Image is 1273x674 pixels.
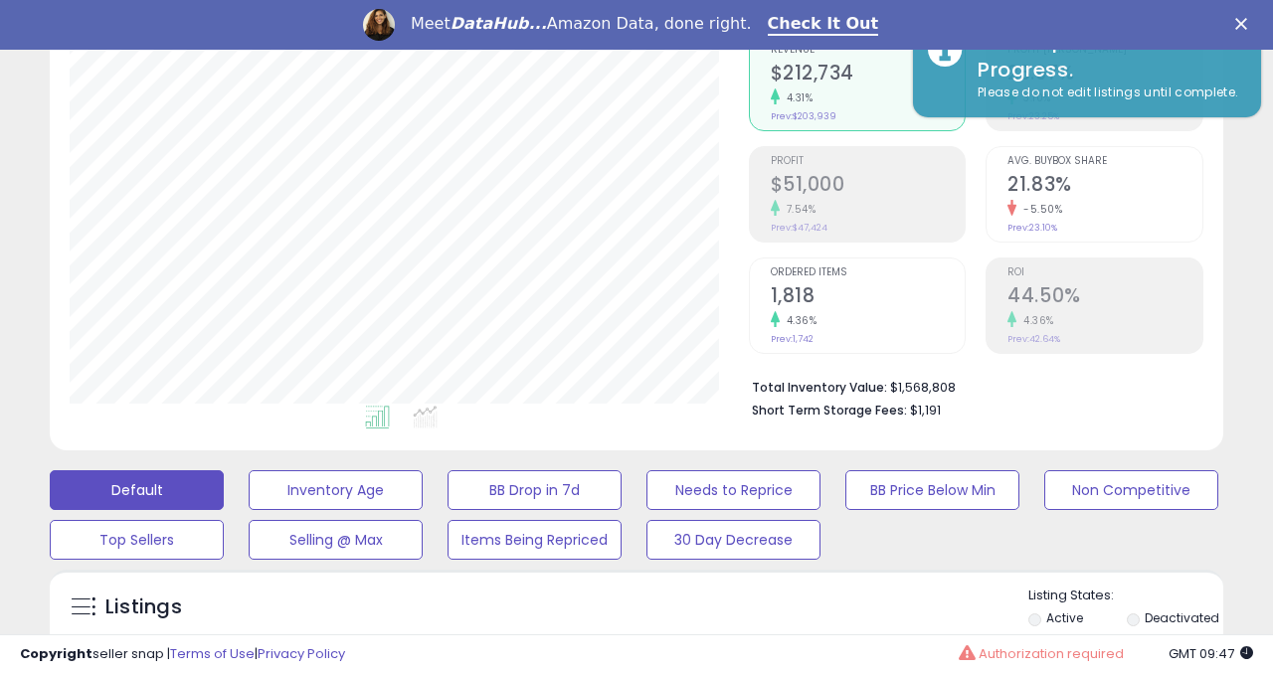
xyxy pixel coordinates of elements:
small: Prev: 1,742 [771,333,814,345]
button: Needs to Reprice [646,470,820,510]
h2: $212,734 [771,62,966,88]
label: Active [1046,609,1083,626]
span: 2025-08-18 09:47 GMT [1169,644,1253,663]
small: 4.36% [1016,313,1054,328]
h2: 21.83% [1007,173,1202,200]
strong: Copyright [20,644,92,663]
small: 4.36% [780,313,818,328]
div: Please do not edit listings until complete. [963,84,1246,102]
b: Short Term Storage Fees: [752,402,907,419]
small: Prev: $47,424 [771,222,827,234]
button: BB Drop in 7d [448,470,622,510]
span: Ordered Items [771,267,966,278]
a: Check It Out [768,14,879,36]
h5: Listings [105,593,182,621]
label: Out of Stock [1046,631,1119,648]
small: 7.54% [780,202,817,217]
h2: $51,000 [771,173,966,200]
span: $1,191 [910,401,941,420]
small: Prev: 23.10% [1007,222,1057,234]
label: Archived [1145,631,1198,648]
label: Deactivated [1145,609,1219,626]
button: BB Price Below Min [845,470,1019,510]
small: Prev: 42.64% [1007,333,1060,345]
span: Avg. Buybox Share [1007,156,1202,167]
button: Selling @ Max [249,520,423,560]
span: Revenue [771,45,966,56]
small: 4.31% [780,90,814,105]
button: Default [50,470,224,510]
span: Profit [771,156,966,167]
span: ROI [1007,267,1202,278]
a: Privacy Policy [258,644,345,663]
button: Non Competitive [1044,470,1218,510]
button: 30 Day Decrease [646,520,820,560]
button: Inventory Age [249,470,423,510]
div: seller snap | | [20,645,345,664]
b: Total Inventory Value: [752,379,887,396]
small: -5.50% [1016,202,1062,217]
div: CSV Import In Progress. [963,27,1246,84]
h2: 44.50% [1007,284,1202,311]
button: Top Sellers [50,520,224,560]
a: Terms of Use [170,644,255,663]
p: Listing States: [1028,587,1223,605]
i: DataHub... [451,14,547,33]
img: Profile image for Georgie [363,9,395,41]
li: $1,568,808 [752,374,1189,398]
button: Items Being Repriced [448,520,622,560]
h2: 1,818 [771,284,966,311]
div: Close [1235,18,1255,30]
small: Prev: $203,939 [771,110,836,122]
div: Meet Amazon Data, done right. [411,14,752,34]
